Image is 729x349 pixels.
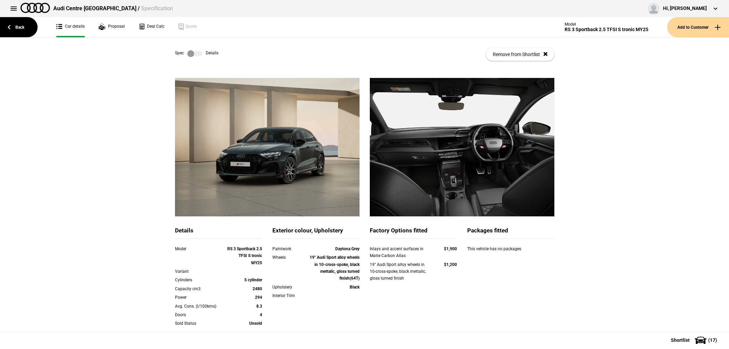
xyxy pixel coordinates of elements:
div: Cylinders [175,277,227,283]
div: RS 3 Sportback 2.5 TFSI S tronic MY25 [565,27,648,32]
strong: RS 3 Sportback 2.5 TFSI S tronic MY25 [227,246,262,265]
div: Audi Centre [GEOGRAPHIC_DATA] / [53,5,173,12]
span: ( 17 ) [708,338,717,343]
div: Doors [175,311,227,318]
div: Details [175,227,262,239]
span: Specification [141,5,173,12]
button: Add to Customer [667,17,729,37]
div: Packages fitted [467,227,554,239]
div: Hi, [PERSON_NAME] [663,5,707,12]
strong: 5 cylinder [244,278,262,282]
div: Sold Status [175,320,227,327]
div: This vehicle has no packages [467,245,554,259]
div: Exterior colour, Upholstery [272,227,360,239]
div: Capacity cm3 [175,285,227,292]
span: Shortlist [671,338,690,343]
strong: $1,200 [444,262,457,267]
strong: 8.3 [256,304,262,309]
strong: Black [350,285,360,290]
div: Inlays and accent surfaces in Matte Carbon Atlas [370,245,431,259]
a: Deal Calc [138,17,164,37]
strong: $1,900 [444,246,457,251]
strong: 4 [260,312,262,317]
img: audi.png [21,3,50,13]
div: Variant [175,268,227,275]
strong: 294 [255,295,262,300]
div: Paintwork [272,245,307,252]
strong: 2480 [253,286,262,291]
strong: Unsold [249,321,262,326]
div: Model [175,245,227,252]
div: Spec Details [175,50,218,57]
button: Shortlist(17) [661,332,729,349]
div: 19" Audi Sport alloy wheels in 10-cross-spoke, black mettalic, gloss turned finish [370,261,431,282]
strong: 19" Audi Sport alloy wheels in 10-cross-spoke, black mettalic, gloss turned finish(64T) [310,255,360,281]
div: Power [175,294,227,301]
div: Model [565,22,648,27]
a: Proposal [98,17,125,37]
div: Upholstery [272,284,307,291]
div: Factory Options fitted [370,227,457,239]
a: Car details [56,17,85,37]
button: Remove from Shortlist [486,48,554,61]
strong: Daytona Grey [335,246,360,251]
div: Wheels [272,254,307,261]
div: Interior Trim [272,292,307,299]
div: Avg. Cons. (l/100kms) [175,303,227,310]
